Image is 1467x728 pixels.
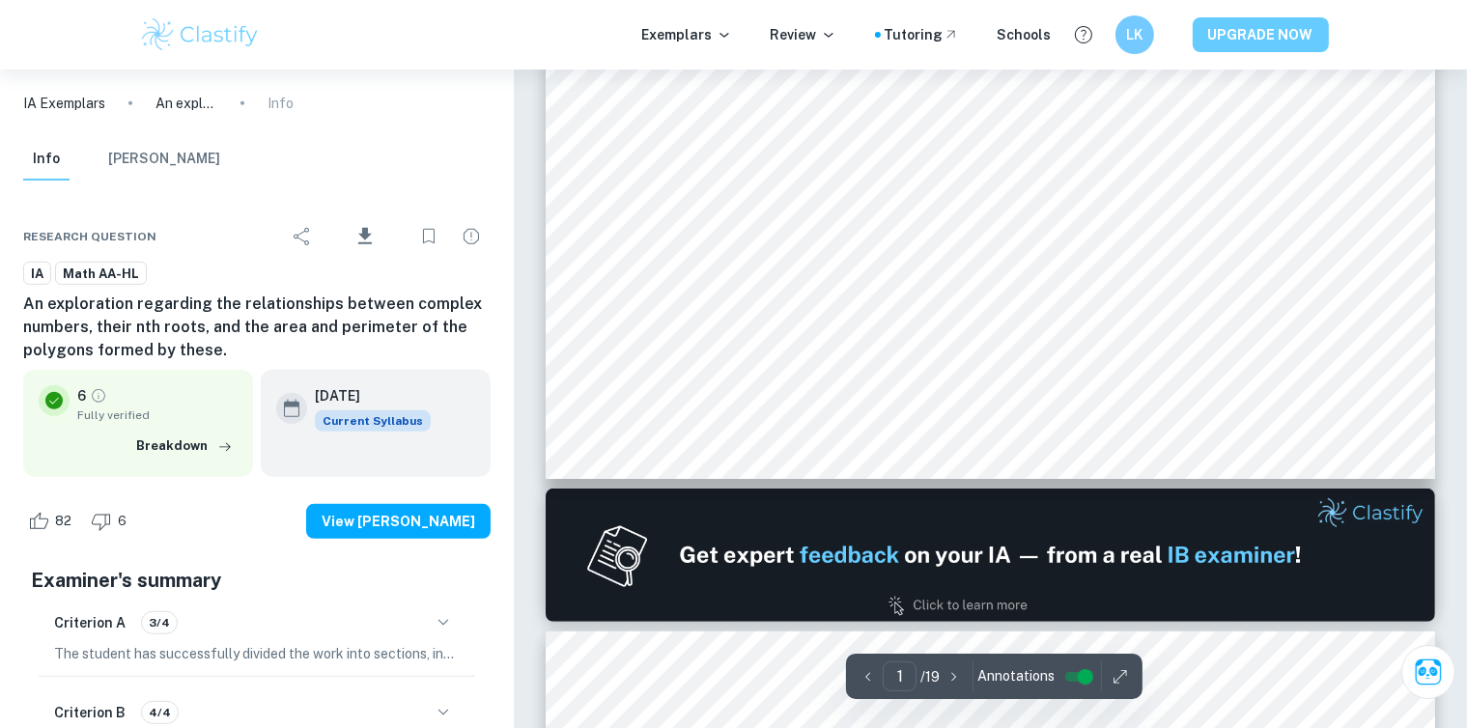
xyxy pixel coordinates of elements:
[920,666,940,687] p: / 19
[55,262,147,286] a: Math AA-HL
[131,432,238,461] button: Breakdown
[1123,24,1145,45] h6: LK
[107,512,137,531] span: 6
[23,262,51,286] a: IA
[24,265,50,284] span: IA
[885,24,959,45] a: Tutoring
[1401,645,1455,699] button: Ask Clai
[315,410,431,432] div: This exemplar is based on the current syllabus. Feel free to refer to it for inspiration/ideas wh...
[306,504,491,539] button: View [PERSON_NAME]
[546,489,1436,622] img: Ad
[23,228,156,245] span: Research question
[325,211,406,262] div: Download
[283,217,322,256] div: Share
[268,93,294,114] p: Info
[54,702,126,723] h6: Criterion B
[1193,17,1329,52] button: UPGRADE NOW
[452,217,491,256] div: Report issue
[998,24,1052,45] a: Schools
[77,385,86,406] p: 6
[315,385,415,406] h6: [DATE]
[23,138,70,181] button: Info
[56,265,146,284] span: Math AA-HL
[1067,18,1100,51] button: Help and Feedback
[23,506,82,537] div: Like
[1115,15,1154,54] button: LK
[54,643,460,664] p: The student has successfully divided the work into sections, including introduction, body, and co...
[54,612,126,633] h6: Criterion A
[90,387,107,405] a: Grade fully verified
[108,138,220,181] button: [PERSON_NAME]
[977,666,1055,686] span: Annotations
[642,24,732,45] p: Exemplars
[44,512,82,531] span: 82
[771,24,836,45] p: Review
[155,93,217,114] p: An exploration regarding the relationships between complex numbers, their nth roots, and the area...
[31,566,483,595] h5: Examiner's summary
[23,93,105,114] a: IA Exemplars
[142,614,177,631] span: 3/4
[315,410,431,432] span: Current Syllabus
[409,217,448,256] div: Bookmark
[77,406,238,424] span: Fully verified
[86,506,137,537] div: Dislike
[23,293,491,362] h6: An exploration regarding the relationships between complex numbers, their nth roots, and the area...
[139,15,262,54] img: Clastify logo
[142,704,178,721] span: 4/4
